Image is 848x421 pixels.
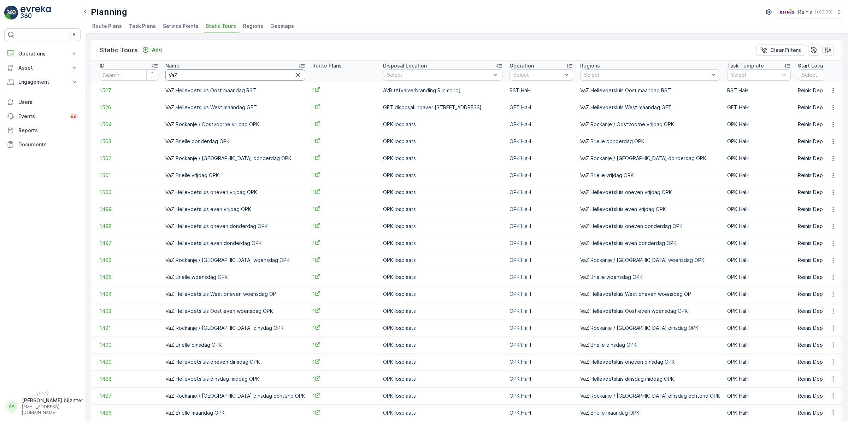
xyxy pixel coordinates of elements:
[506,82,577,99] td: RST HaH
[577,387,724,404] td: VaZ Rockanje / [GEOGRAPHIC_DATA] dinsdag ochtend OPK
[312,172,376,179] span: 1
[379,320,506,337] td: OPK losplaats
[162,235,309,252] td: VaZ Hellevoetsluis even donderdag OPK
[100,375,158,382] a: 1488
[577,235,724,252] td: VaZ Hellevoetsluis even donderdag OPK
[312,223,376,230] a: 1
[4,95,81,109] a: Users
[162,353,309,370] td: VaZ Hellevoetsluis oneven dinsdag OPK
[577,150,724,167] td: VaZ Rockanje / [GEOGRAPHIC_DATA] donderdag OPK
[100,341,158,349] span: 1490
[724,370,794,387] td: OPK HaH
[724,150,794,167] td: OPK HaH
[312,104,376,111] span: 1
[312,392,376,400] a: 1
[100,189,158,196] a: 1500
[100,392,158,399] a: 1487
[92,23,122,30] span: Route Plans
[312,155,376,162] a: 1
[383,62,427,69] p: Disposal Location
[724,167,794,184] td: OPK HaH
[312,240,376,247] span: 1
[312,375,376,383] span: 1
[162,303,309,320] td: VaZ Hellevoetsluis Oost even woensdag OPK
[506,99,577,116] td: GFT HaH
[506,133,577,150] td: OPK HaH
[724,133,794,150] td: OPK HaH
[100,104,158,111] a: 1526
[798,8,812,16] p: Reinis
[71,113,76,119] p: 99
[379,99,506,116] td: GFT disposal Indaver [STREET_ADDRESS]
[100,172,158,179] span: 1501
[506,116,577,133] td: OPK HaH
[379,167,506,184] td: OPK losplaats
[798,62,832,69] p: Start Location
[770,47,801,54] p: Clear Filters
[506,353,577,370] td: OPK HaH
[129,23,156,30] span: Task Plans
[724,218,794,235] td: OPK HaH
[506,218,577,235] td: OPK HaH
[100,274,158,281] span: 1495
[577,133,724,150] td: VaZ Brielle donderdag OPK
[100,45,138,55] p: Static Tours
[18,50,66,57] p: Operations
[4,47,81,61] button: Operations
[22,397,83,404] p: [PERSON_NAME].bijzitter
[139,46,165,54] button: Add
[152,46,162,53] p: Add
[379,184,506,201] td: OPK losplaats
[162,337,309,353] td: VaZ Brielle dinsdag OPK
[4,109,81,123] a: Events99
[577,269,724,286] td: VaZ Brielle woensdag OPK
[312,291,376,298] a: 1
[577,82,724,99] td: VaZ Hellevoetsluis Oost maandag RST
[312,257,376,264] span: 1
[312,409,376,417] a: 1
[379,150,506,167] td: OPK losplaats
[100,121,158,128] a: 1504
[4,123,81,138] a: Reports
[312,138,376,145] a: 1
[506,167,577,184] td: OPK HaH
[724,184,794,201] td: OPK HaH
[163,23,199,30] span: Service Points
[312,62,342,69] p: Route Plans
[724,99,794,116] td: GFT HaH
[312,87,376,94] a: 1
[506,184,577,201] td: OPK HaH
[20,6,51,20] img: logo_light-DOdMpM7g.png
[312,324,376,332] span: 1
[379,235,506,252] td: OPK losplaats
[206,23,236,30] span: Static Tours
[815,9,832,15] p: ( +02:00 )
[4,391,81,396] span: v 1.47.3
[100,291,158,298] a: 1494
[100,206,158,213] span: 1499
[100,358,158,366] a: 1489
[312,358,376,366] a: 1
[18,127,78,134] p: Reports
[379,387,506,404] td: OPK losplaats
[312,206,376,213] span: 1
[100,308,158,315] a: 1493
[91,6,127,18] p: Planning
[724,353,794,370] td: OPK HaH
[162,184,309,201] td: VaZ Hellevoetsluis oneven vrijdag OPK
[4,75,81,89] button: Engagement
[100,62,105,69] p: ID
[100,257,158,264] a: 1496
[100,240,158,247] a: 1497
[577,303,724,320] td: VaZ Hellevoetsluis Oost even woensdag OPK
[724,201,794,218] td: OPK HaH
[510,62,534,69] p: Operation
[312,274,376,281] span: 1
[577,337,724,353] td: VaZ Brielle dinsdag OPK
